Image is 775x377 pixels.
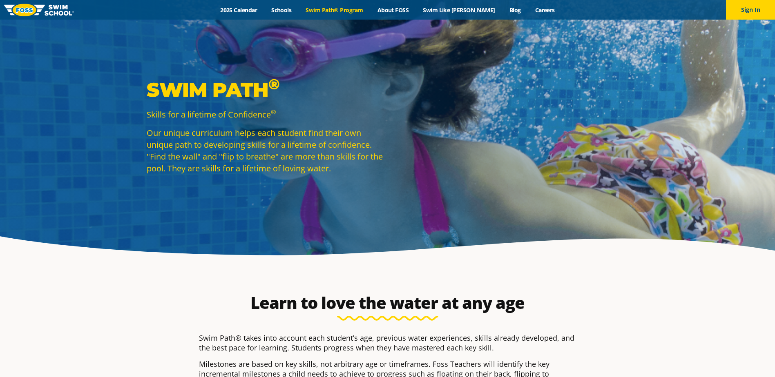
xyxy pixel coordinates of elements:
[370,6,416,14] a: About FOSS
[147,127,384,174] p: Our unique curriculum helps each student find their own unique path to developing skills for a li...
[502,6,528,14] a: Blog
[416,6,503,14] a: Swim Like [PERSON_NAME]
[199,333,576,353] p: Swim Path® takes into account each student’s age, previous water experiences, skills already deve...
[299,6,370,14] a: Swim Path® Program
[147,109,384,120] p: Skills for a lifetime of Confidence
[195,293,581,313] h2: Learn to love the water at any age
[264,6,299,14] a: Schools
[528,6,562,14] a: Careers
[147,78,384,102] p: Swim Path
[271,108,276,116] sup: ®
[4,4,74,16] img: FOSS Swim School Logo
[268,75,279,93] sup: ®
[213,6,264,14] a: 2025 Calendar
